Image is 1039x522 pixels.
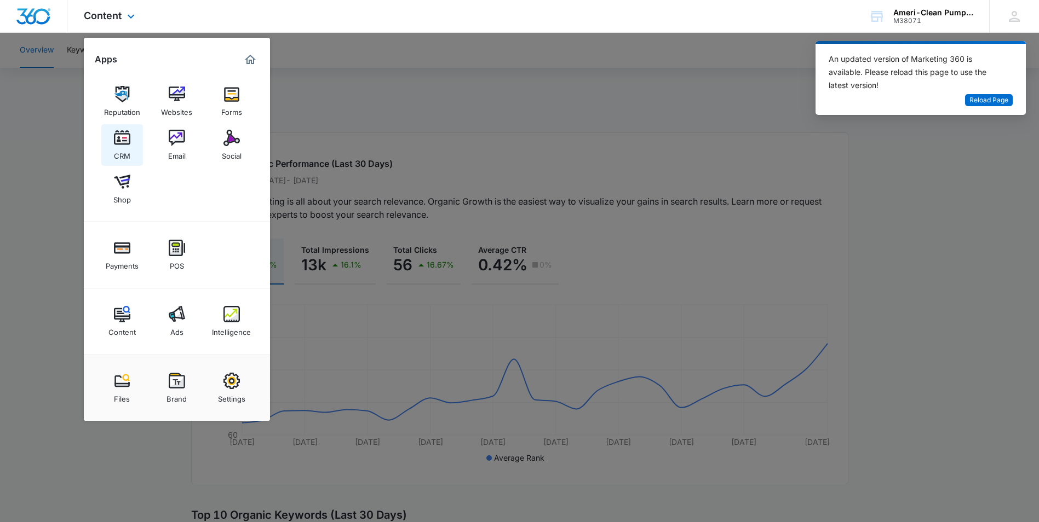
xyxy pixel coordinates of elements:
[84,10,122,21] span: Content
[829,53,1000,92] div: An updated version of Marketing 360 is available. Please reload this page to use the latest version!
[101,300,143,342] a: Content
[211,300,252,342] a: Intelligence
[170,322,183,337] div: Ads
[156,367,198,409] a: Brand
[212,322,251,337] div: Intelligence
[114,389,130,403] div: Files
[893,8,973,17] div: account name
[101,80,143,122] a: Reputation
[95,54,117,65] h2: Apps
[893,17,973,25] div: account id
[156,80,198,122] a: Websites
[101,168,143,210] a: Shop
[161,102,192,117] div: Websites
[156,300,198,342] a: Ads
[221,102,242,117] div: Forms
[156,234,198,276] a: POS
[211,80,252,122] a: Forms
[101,367,143,409] a: Files
[170,256,184,270] div: POS
[113,190,131,204] div: Shop
[168,146,186,160] div: Email
[108,322,136,337] div: Content
[242,51,259,68] a: Marketing 360® Dashboard
[167,389,187,403] div: Brand
[106,256,139,270] div: Payments
[222,146,242,160] div: Social
[104,102,140,117] div: Reputation
[156,124,198,166] a: Email
[969,95,1008,106] span: Reload Page
[211,124,252,166] a: Social
[218,389,245,403] div: Settings
[101,124,143,166] a: CRM
[114,146,130,160] div: CRM
[101,234,143,276] a: Payments
[211,367,252,409] a: Settings
[965,94,1013,107] button: Reload Page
